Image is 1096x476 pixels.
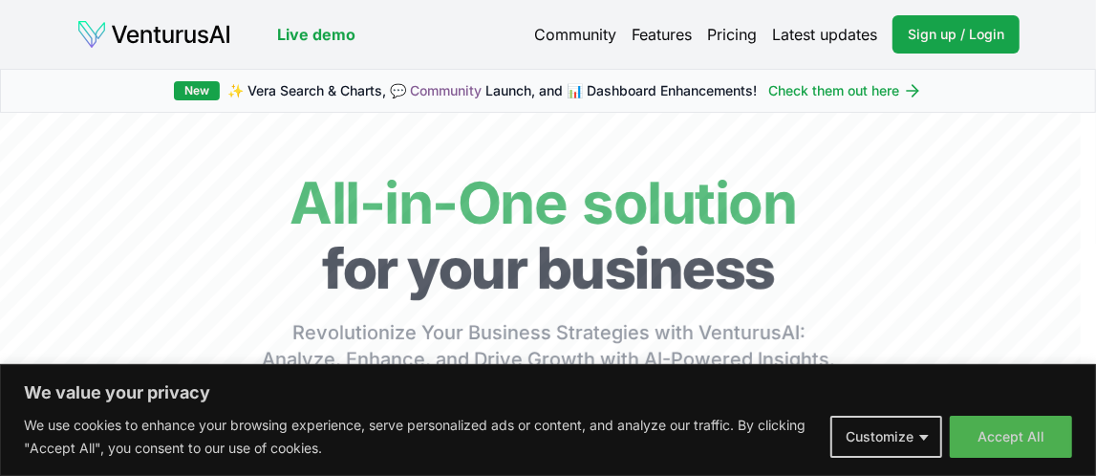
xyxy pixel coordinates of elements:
[908,25,1004,44] span: Sign up / Login
[534,23,616,46] a: Community
[707,23,757,46] a: Pricing
[24,381,1072,404] p: We value your privacy
[768,81,922,100] a: Check them out here
[632,23,692,46] a: Features
[24,414,816,460] p: We use cookies to enhance your browsing experience, serve personalized ads or content, and analyz...
[772,23,877,46] a: Latest updates
[892,15,1020,54] a: Sign up / Login
[950,416,1072,458] button: Accept All
[227,81,757,100] span: ✨ Vera Search & Charts, 💬 Launch, and 📊 Dashboard Enhancements!
[410,82,482,98] a: Community
[174,81,220,100] div: New
[277,23,355,46] a: Live demo
[830,416,942,458] button: Customize
[76,19,231,50] img: logo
